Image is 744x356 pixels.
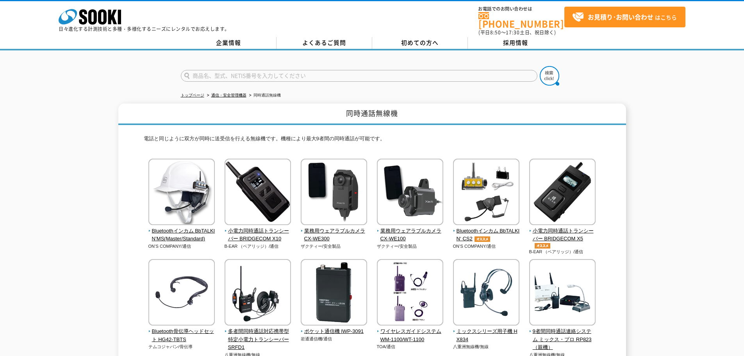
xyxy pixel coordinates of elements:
[225,227,291,243] span: 小電力同時通話トランシーバー BRIDGECOM X10
[181,37,277,49] a: 企業情報
[277,37,372,49] a: よくあるご質問
[453,220,520,243] a: Bluetoothインカム BbTALKIN‘ CS2オススメ
[148,259,215,327] img: Bluetooth骨伝導ヘッドセット HG42-TBTS
[572,11,677,23] span: はこちら
[453,159,519,227] img: Bluetoothインカム BbTALKIN‘ CS2
[248,91,281,100] li: 同時通話無線機
[529,227,596,249] span: 小電力同時通話トランシーバー BRIDGECOM X5
[301,320,368,336] a: ポケット通信機 IWP-3091
[529,320,596,352] a: 9者間同時通話連絡システム ミックス・プロ RP823（親機）
[564,7,685,27] a: お見積り･お問い合わせはこちら
[453,327,520,344] span: ミックスシリーズ用子機 HX834
[529,259,596,327] img: 9者間同時通話連絡システム ミックス・プロ RP823（親機）
[211,93,246,97] a: 通信・安全管理機器
[181,70,537,82] input: 商品名、型式、NETIS番号を入力してください
[144,135,601,147] p: 電話と同じように双方が同時に送受信を行える無線機です。機種により最大9者間の同時通話が可能です。
[377,327,444,344] span: ワイヤレスガイドシステム WM-1100/WT-1100
[478,29,556,36] span: (平日 ～ 土日、祝日除く)
[401,38,439,47] span: 初めての方へ
[372,37,468,49] a: 初めての方へ
[453,343,520,350] p: 八重洲無線機/無線
[148,327,215,344] span: Bluetooth骨伝導ヘッドセット HG42-TBTS
[118,104,626,125] h1: 同時通話無線機
[301,259,367,327] img: ポケット通信機 IWP-3091
[453,243,520,250] p: ON’S COMPANY/通信
[588,12,653,21] strong: お見積り･お問い合わせ
[377,343,444,350] p: TOA/通信
[301,159,367,227] img: 業務用ウェアラブルカメラ CX-WE300
[377,220,444,243] a: 業務用ウェアラブルカメラ CX-WE100
[148,159,215,227] img: Bluetoothインカム BbTALKIN’MS(Master/Standard)
[377,243,444,250] p: ザクティー/安全製品
[301,243,368,250] p: ザクティー/安全製品
[148,220,215,243] a: Bluetoothインカム BbTALKIN’MS(Master/Standard)
[225,243,291,250] p: B-EAR （ベアリッジ）/通信
[529,249,596,255] p: B-EAR （ベアリッジ）/通信
[148,243,215,250] p: ON’S COMPANY/通信
[225,220,291,243] a: 小電力同時通話トランシーバー BRIDGECOM X10
[506,29,520,36] span: 17:30
[301,220,368,243] a: 業務用ウェアラブルカメラ CX-WE300
[225,259,291,327] img: 多者間同時通話対応携帯型 特定小電力トランシーバー SRFD1
[301,336,368,342] p: 岩通通信機/通信
[181,93,204,97] a: トップページ
[377,259,443,327] img: ワイヤレスガイドシステム WM-1100/WT-1100
[148,343,215,350] p: テムコジャパン/骨伝導
[453,320,520,343] a: ミックスシリーズ用子機 HX834
[225,320,291,352] a: 多者間同時通話対応携帯型 特定小電力トランシーバー SRFD1
[148,227,215,243] span: Bluetoothインカム BbTALKIN’MS(Master/Standard)
[478,12,564,28] a: [PHONE_NUMBER]
[533,243,552,249] img: オススメ
[478,7,564,11] span: お電話でのお問い合わせは
[453,259,519,327] img: ミックスシリーズ用子機 HX834
[225,327,291,352] span: 多者間同時通話対応携帯型 特定小電力トランシーバー SRFD1
[473,236,492,242] img: オススメ
[529,159,596,227] img: 小電力同時通話トランシーバー BRIDGECOM X5
[225,159,291,227] img: 小電力同時通話トランシーバー BRIDGECOM X10
[540,66,559,86] img: btn_search.png
[377,159,443,227] img: 業務用ウェアラブルカメラ CX-WE100
[453,227,520,243] span: Bluetoothインカム BbTALKIN‘ CS2
[301,327,368,336] span: ポケット通信機 IWP-3091
[468,37,564,49] a: 採用情報
[148,320,215,343] a: Bluetooth骨伝導ヘッドセット HG42-TBTS
[377,320,444,343] a: ワイヤレスガイドシステム WM-1100/WT-1100
[490,29,501,36] span: 8:50
[59,27,230,31] p: 日々進化する計測技術と多種・多様化するニーズにレンタルでお応えします。
[377,227,444,243] span: 業務用ウェアラブルカメラ CX-WE100
[529,327,596,352] span: 9者間同時通話連絡システム ミックス・プロ RP823（親機）
[301,227,368,243] span: 業務用ウェアラブルカメラ CX-WE300
[529,220,596,249] a: 小電力同時通話トランシーバー BRIDGECOM X5オススメ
